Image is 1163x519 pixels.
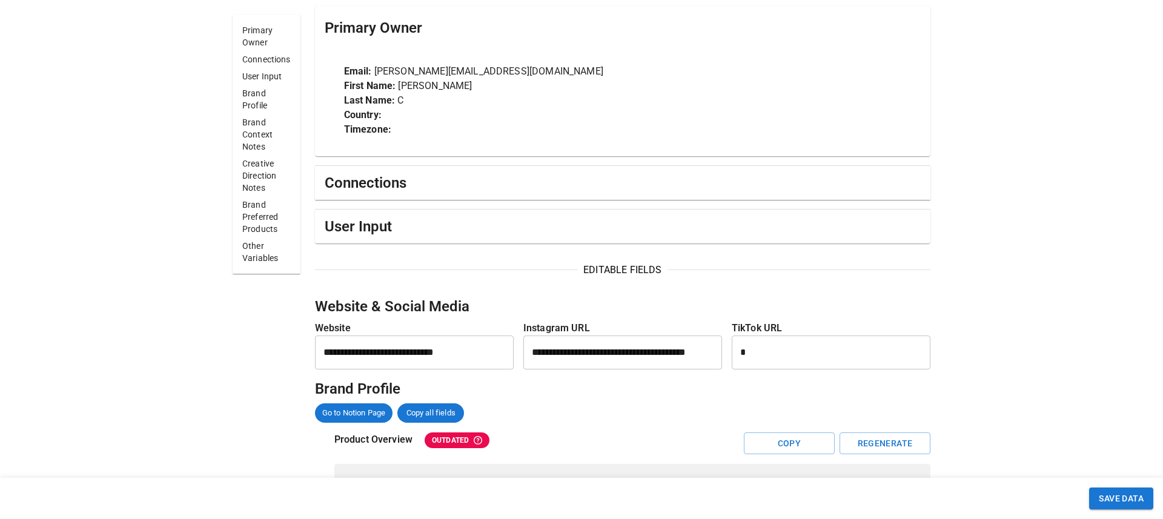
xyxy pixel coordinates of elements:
h5: Website & Social Media [315,297,930,316]
p: TikTok URL [732,321,930,336]
div: Copy all fields [397,403,464,423]
span: EDITABLE FIELDS [578,263,668,277]
p: Creative Direction Notes [242,157,291,194]
p: [PERSON_NAME][EMAIL_ADDRESS][DOMAIN_NAME] [344,64,901,79]
div: Primary Owner [315,6,930,50]
p: Website [315,321,514,336]
p: C [344,93,901,108]
p: Brand Profile [242,87,291,111]
p: Instagram URL [523,321,722,336]
button: SAVE DATA [1089,488,1153,510]
strong: Email: [344,65,372,77]
strong: First Name: [344,80,396,91]
strong: Last Name: [344,94,396,106]
h5: User Input [325,217,392,236]
strong: Country: [344,109,382,121]
p: Connections [242,53,291,65]
p: OUTDATED [432,435,469,446]
div: Connections [315,166,930,200]
p: [PERSON_NAME] [344,79,901,93]
h5: Connections [325,173,406,193]
button: Regenerate [840,432,930,455]
span: Copy all fields [399,407,463,419]
span: Go to Notion Page [315,407,393,419]
p: Primary Owner [242,24,291,48]
button: Copy [744,432,835,455]
p: User Input [242,70,291,82]
p: Other Variables [242,240,291,264]
p: Brand Preferred Products [242,199,291,235]
h5: Primary Owner [325,18,422,38]
p: Product Overview [334,432,413,447]
strong: Timezone: [344,124,391,135]
div: Go to Notion Page [315,403,393,423]
h5: Brand Profile [315,379,930,398]
div: User Input [315,210,930,243]
p: Brand Context Notes [242,116,291,153]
